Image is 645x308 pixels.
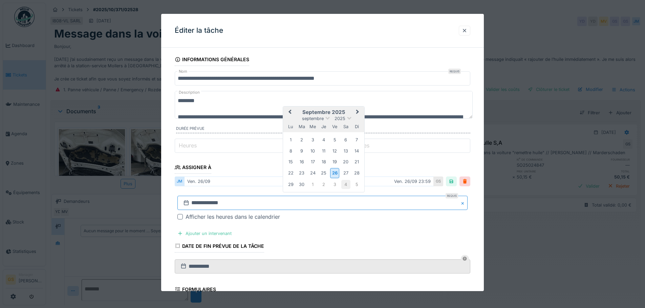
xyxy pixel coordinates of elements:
[177,88,201,97] label: Description
[286,122,295,131] div: lundi
[330,157,339,166] div: Choose vendredi 19 septembre 2025
[319,135,328,144] div: Choose jeudi 4 septembre 2025
[286,180,295,189] div: Choose lundi 29 septembre 2025
[352,168,361,177] div: Choose dimanche 28 septembre 2025
[341,146,350,156] div: Choose samedi 13 septembre 2025
[352,135,361,144] div: Choose dimanche 7 septembre 2025
[175,284,216,296] div: Formulaires
[341,122,350,131] div: samedi
[184,176,434,186] div: ven. 26/09 ven. 26/09 23:59
[175,26,223,35] h3: Éditer la tâche
[352,146,361,156] div: Choose dimanche 14 septembre 2025
[460,196,468,210] button: Close
[297,180,306,189] div: Choose mardi 30 septembre 2025
[319,146,328,156] div: Choose jeudi 11 septembre 2025
[308,168,317,177] div: Choose mercredi 24 septembre 2025
[330,168,339,178] div: Choose vendredi 26 septembre 2025
[286,168,295,177] div: Choose lundi 22 septembre 2025
[302,116,324,121] span: septembre
[297,157,306,166] div: Choose mardi 16 septembre 2025
[284,107,295,118] button: Previous Month
[175,229,234,238] div: Ajouter un intervenant
[319,122,328,131] div: jeudi
[308,135,317,144] div: Choose mercredi 3 septembre 2025
[175,176,184,186] div: JM
[176,126,470,133] label: Durée prévue
[330,180,339,189] div: Choose vendredi 3 octobre 2025
[177,69,189,74] label: Nom
[308,122,317,131] div: mercredi
[308,146,317,156] div: Choose mercredi 10 septembre 2025
[286,146,295,156] div: Choose lundi 8 septembre 2025
[352,122,361,131] div: dimanche
[330,135,339,144] div: Choose vendredi 5 septembre 2025
[319,157,328,166] div: Choose jeudi 18 septembre 2025
[352,157,361,166] div: Choose dimanche 21 septembre 2025
[341,180,350,189] div: Choose samedi 4 octobre 2025
[341,168,350,177] div: Choose samedi 27 septembre 2025
[175,54,249,66] div: Informations générales
[330,146,339,156] div: Choose vendredi 12 septembre 2025
[308,157,317,166] div: Choose mercredi 17 septembre 2025
[186,213,280,221] div: Afficher les heures dans le calendrier
[286,135,295,144] div: Choose lundi 1 septembre 2025
[352,180,361,189] div: Choose dimanche 5 octobre 2025
[319,168,328,177] div: Choose jeudi 25 septembre 2025
[297,135,306,144] div: Choose mardi 2 septembre 2025
[335,116,345,121] span: 2025
[285,134,362,190] div: Month septembre, 2025
[286,157,295,166] div: Choose lundi 15 septembre 2025
[341,135,350,144] div: Choose samedi 6 septembre 2025
[330,122,339,131] div: vendredi
[341,157,350,166] div: Choose samedi 20 septembre 2025
[434,176,443,186] div: GS
[297,122,306,131] div: mardi
[175,241,264,253] div: Date de fin prévue de la tâche
[319,180,328,189] div: Choose jeudi 2 octobre 2025
[177,141,198,149] label: Heures
[446,193,458,198] div: Requis
[308,180,317,189] div: Choose mercredi 1 octobre 2025
[297,168,306,177] div: Choose mardi 23 septembre 2025
[175,162,211,174] div: Assigner à
[448,69,461,74] div: Requis
[297,146,306,156] div: Choose mardi 9 septembre 2025
[283,109,364,115] h2: septembre 2025
[353,107,364,118] button: Next Month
